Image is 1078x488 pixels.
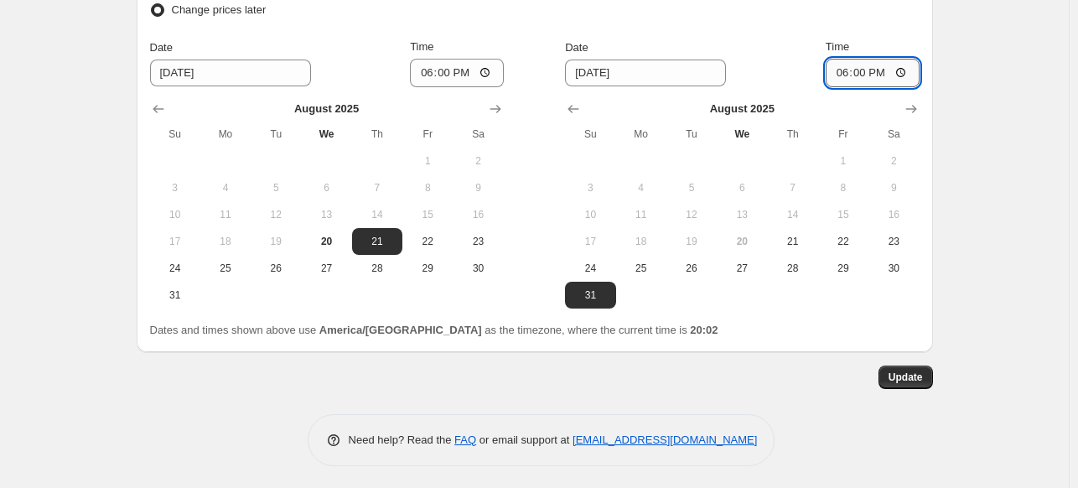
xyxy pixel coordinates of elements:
span: Mo [207,127,244,141]
span: 22 [409,235,446,248]
span: 23 [459,235,496,248]
button: Tuesday August 26 2025 [666,255,717,282]
span: 9 [459,181,496,195]
span: 30 [459,262,496,275]
th: Thursday [767,121,817,148]
button: Sunday August 24 2025 [150,255,200,282]
span: Tu [673,127,710,141]
button: Friday August 1 2025 [818,148,868,174]
button: Sunday August 3 2025 [565,174,615,201]
button: Sunday August 31 2025 [565,282,615,309]
button: Monday August 11 2025 [616,201,666,228]
span: Th [359,127,396,141]
button: Saturday August 9 2025 [453,174,503,201]
span: Fr [409,127,446,141]
button: Sunday August 17 2025 [565,228,615,255]
span: 11 [207,208,244,221]
span: 6 [308,181,345,195]
span: 29 [409,262,446,275]
button: Friday August 8 2025 [402,174,453,201]
th: Thursday [352,121,402,148]
button: Friday August 15 2025 [818,201,868,228]
span: 3 [572,181,609,195]
th: Tuesday [251,121,301,148]
button: Thursday August 21 2025 [767,228,817,255]
button: Monday August 4 2025 [616,174,666,201]
button: Thursday August 21 2025 [352,228,402,255]
button: Monday August 4 2025 [200,174,251,201]
button: Thursday August 28 2025 [767,255,817,282]
th: Monday [616,121,666,148]
span: 22 [825,235,862,248]
span: Date [565,41,588,54]
button: Show previous month, July 2025 [147,97,170,121]
span: 19 [673,235,710,248]
button: Tuesday August 19 2025 [251,228,301,255]
span: 13 [723,208,760,221]
span: 10 [572,208,609,221]
span: 25 [623,262,660,275]
span: 27 [308,262,345,275]
button: Today Wednesday August 20 2025 [301,228,351,255]
button: Friday August 22 2025 [818,228,868,255]
button: Thursday August 14 2025 [767,201,817,228]
span: 7 [774,181,811,195]
span: We [308,127,345,141]
button: Thursday August 7 2025 [767,174,817,201]
button: Update [878,366,933,389]
span: Time [410,40,433,53]
button: Tuesday August 19 2025 [666,228,717,255]
span: 5 [673,181,710,195]
th: Wednesday [301,121,351,148]
span: 30 [875,262,912,275]
span: 12 [673,208,710,221]
span: 21 [774,235,811,248]
span: Need help? Read the [349,433,455,446]
button: Tuesday August 12 2025 [666,201,717,228]
span: Date [150,41,173,54]
span: 7 [359,181,396,195]
button: Tuesday August 26 2025 [251,255,301,282]
span: 4 [623,181,660,195]
span: or email support at [476,433,573,446]
span: 3 [157,181,194,195]
button: Friday August 29 2025 [818,255,868,282]
span: 18 [207,235,244,248]
span: 20 [308,235,345,248]
button: Saturday August 16 2025 [453,201,503,228]
button: Sunday August 31 2025 [150,282,200,309]
span: Mo [623,127,660,141]
span: 5 [257,181,294,195]
button: Saturday August 23 2025 [453,228,503,255]
span: 18 [623,235,660,248]
button: Monday August 18 2025 [200,228,251,255]
button: Tuesday August 5 2025 [666,174,717,201]
span: 8 [825,181,862,195]
span: 10 [157,208,194,221]
input: 8/20/2025 [150,60,311,86]
span: 28 [359,262,396,275]
span: 27 [723,262,760,275]
input: 12:00 [826,59,920,87]
button: Saturday August 23 2025 [868,228,919,255]
button: Sunday August 10 2025 [150,201,200,228]
span: 2 [875,154,912,168]
button: Friday August 15 2025 [402,201,453,228]
span: 14 [774,208,811,221]
button: Thursday August 28 2025 [352,255,402,282]
th: Tuesday [666,121,717,148]
button: Thursday August 7 2025 [352,174,402,201]
button: Show next month, September 2025 [484,97,507,121]
button: Sunday August 10 2025 [565,201,615,228]
button: Show next month, September 2025 [899,97,923,121]
span: 28 [774,262,811,275]
span: 31 [157,288,194,302]
a: [EMAIL_ADDRESS][DOMAIN_NAME] [573,433,757,446]
button: Friday August 29 2025 [402,255,453,282]
button: Sunday August 24 2025 [565,255,615,282]
button: Thursday August 14 2025 [352,201,402,228]
button: Friday August 8 2025 [818,174,868,201]
span: 2 [459,154,496,168]
span: 17 [572,235,609,248]
button: Wednesday August 27 2025 [717,255,767,282]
